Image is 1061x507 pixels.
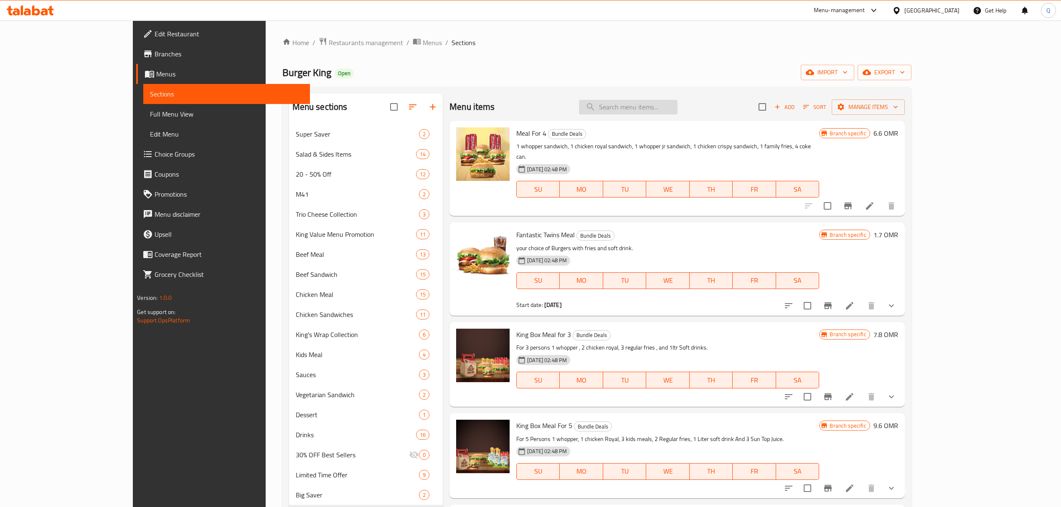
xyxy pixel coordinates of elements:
button: FR [733,181,776,198]
span: Branch specific [826,422,869,430]
div: Menu-management [814,5,865,15]
div: King Value Menu Promotion11 [289,224,443,244]
span: Promotions [155,189,303,199]
span: Meal For 4 [516,127,546,139]
span: FR [736,183,773,195]
div: Kids Meal4 [289,345,443,365]
p: For 5 Persons 1 whopper, 1 chicken Royal, 3 kids meals, 2 Regular fries, 1 Liter soft drink And 3... [516,434,819,444]
span: King Box Meal For 5 [516,419,572,432]
span: WE [650,183,686,195]
span: Bundle Deals [573,330,610,340]
img: King Box Meal For 5 [456,420,510,473]
span: Sections [452,38,475,48]
span: Bundle Deals [577,231,614,241]
div: M412 [289,184,443,204]
span: SA [779,183,816,195]
h2: Menu items [449,101,495,113]
div: Drinks16 [289,425,443,445]
span: 30% OFF Best Sellers [296,450,409,460]
p: 1 whopper sandwich, 1 chicken royal sandwich, 1 whopper jr sandwich, 1 chicken crispy sandwich, 1... [516,141,819,162]
span: Coupons [155,169,303,179]
a: Restaurants management [319,37,403,48]
span: 6 [419,331,429,339]
span: Coverage Report [155,249,303,259]
div: items [419,410,429,420]
span: Add item [771,101,798,114]
span: 9 [419,471,429,479]
button: SU [516,463,560,480]
div: 30% OFF Best Sellers0 [289,445,443,465]
div: items [419,129,429,139]
h6: 7.8 OMR [873,329,898,340]
span: 2 [419,130,429,138]
a: Edit Menu [143,124,310,144]
a: Choice Groups [136,144,310,164]
a: Edit menu item [845,301,855,311]
div: Super Saver [296,129,419,139]
button: SA [776,372,820,388]
div: Beef Meal13 [289,244,443,264]
span: WE [650,274,686,286]
span: Sauces [296,370,419,380]
div: Vegetarian Sandwich [296,390,419,400]
h6: 6.6 OMR [873,127,898,139]
button: SA [776,181,820,198]
span: 2 [419,491,429,499]
a: Menus [136,64,310,84]
svg: Show Choices [886,483,896,493]
div: items [419,209,429,219]
div: Dessert1 [289,405,443,425]
h6: 9.6 OMR [873,420,898,431]
div: Bundle Deals [576,231,614,241]
svg: Show Choices [886,301,896,311]
h2: Menu sections [292,101,348,113]
div: items [416,309,429,319]
span: [DATE] 02:48 PM [524,447,570,455]
span: 3 [419,371,429,379]
div: items [416,430,429,440]
div: items [419,470,429,480]
span: 15 [416,291,429,299]
button: sort-choices [779,478,799,498]
button: delete [861,478,881,498]
div: items [419,490,429,500]
button: Manage items [832,99,905,115]
div: Bundle Deals [548,129,586,139]
span: Manage items [838,102,898,112]
button: WE [646,272,690,289]
span: Beef Sandwich [296,269,416,279]
span: Get support on: [137,307,175,317]
span: Trio Cheese Collection [296,209,419,219]
a: Coupons [136,164,310,184]
span: FR [736,374,773,386]
button: MO [560,463,603,480]
span: Sections [150,89,303,99]
button: sort-choices [779,296,799,316]
h6: 1.7 OMR [873,229,898,241]
span: MO [563,374,600,386]
button: WE [646,372,690,388]
span: Branch specific [826,330,869,338]
button: Branch-specific-item [818,387,838,407]
button: Sort [801,101,828,114]
div: King's Wrap Collection6 [289,324,443,345]
span: TU [607,465,643,477]
span: King's Wrap Collection [296,330,419,340]
span: export [864,67,905,78]
span: 12 [416,170,429,178]
span: TH [693,465,730,477]
div: Sauces3 [289,365,443,385]
span: King Box Meal for 3 [516,328,571,341]
span: FR [736,274,773,286]
span: 3 [419,210,429,218]
span: Choice Groups [155,149,303,159]
span: TH [693,274,730,286]
div: Big Saver [296,490,419,500]
button: TH [690,272,733,289]
a: Upsell [136,224,310,244]
span: Start date: [516,299,543,310]
span: import [807,67,848,78]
